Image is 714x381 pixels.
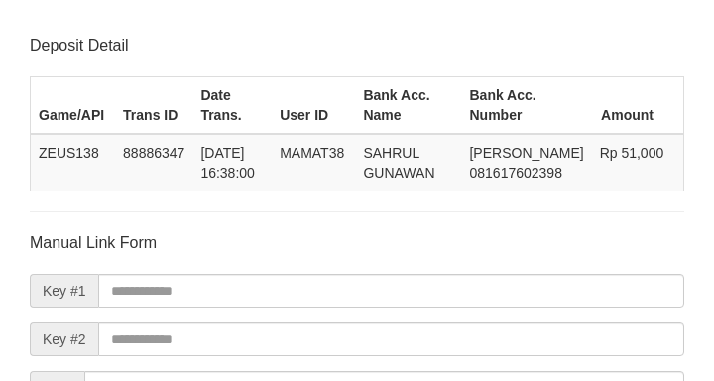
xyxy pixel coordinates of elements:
[31,134,116,191] td: ZEUS138
[192,76,272,134] th: Date Trans.
[30,232,684,254] p: Manual Link Form
[200,145,255,181] span: [DATE] 16:38:00
[30,322,98,356] span: Key #2
[469,145,583,161] span: [PERSON_NAME]
[469,165,561,181] span: Copy 081617602398 to clipboard
[31,76,116,134] th: Game/API
[461,76,591,134] th: Bank Acc. Number
[600,145,664,161] span: Rp 51,000
[115,76,192,134] th: Trans ID
[592,76,684,134] th: Amount
[363,145,434,181] span: SAHRUL GUNAWAN
[355,76,461,134] th: Bank Acc. Name
[280,145,344,161] span: MAMAT38
[272,76,355,134] th: User ID
[115,134,192,191] td: 88886347
[30,35,684,57] p: Deposit Detail
[30,274,98,308] span: Key #1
